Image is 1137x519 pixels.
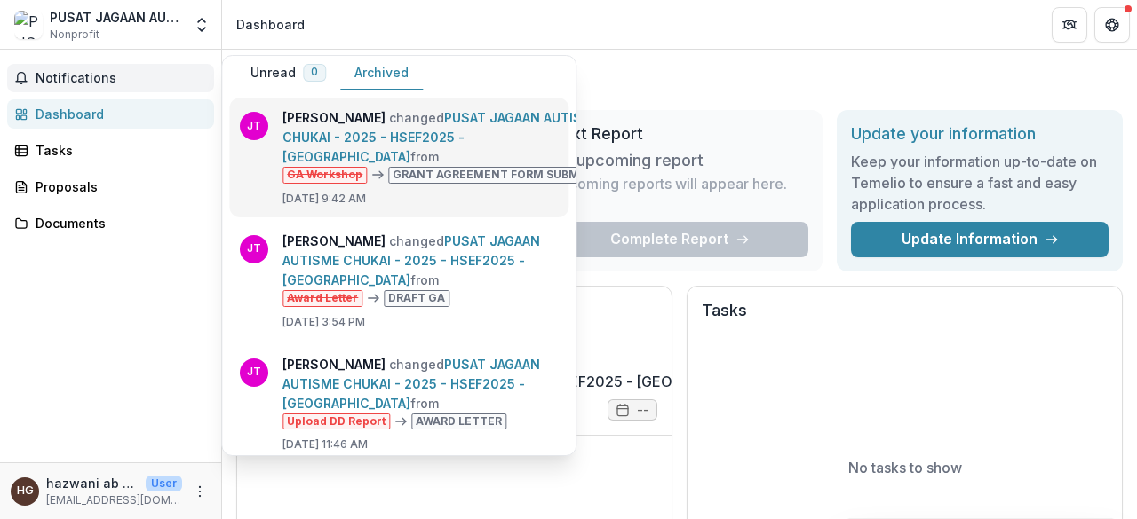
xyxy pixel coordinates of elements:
div: hazwani ab ghani [17,485,34,497]
div: Tasks [36,141,200,160]
a: PUSAT JAGAAN AUTISME CHUKAI - 2025 - HSEF2025 - [GEOGRAPHIC_DATA] [282,110,600,164]
p: changed from [282,108,625,184]
a: Dashboard [7,99,214,129]
a: PUSAT JAGAAN AUTISME CHUKAI - 2025 - HSEF2025 - [GEOGRAPHIC_DATA] [282,357,540,411]
span: 0 [311,66,318,78]
button: Get Help [1094,7,1130,43]
h1: Dashboard [236,64,1123,96]
button: Open entity switcher [189,7,214,43]
div: Proposals [36,177,200,196]
button: Unread [236,56,340,90]
h3: No upcoming report [551,151,704,170]
span: Notifications [36,71,207,86]
button: Partners [1052,7,1087,43]
button: Archived [340,56,423,90]
p: changed from [282,232,558,307]
a: PUSAT JAGAAN AUTISME CHUKAI - 2025 - HSEF2025 - [GEOGRAPHIC_DATA] [282,233,540,287]
h2: Update your information [851,124,1109,144]
h2: Tasks [702,301,1108,334]
a: Proposals [7,172,214,201]
h3: Keep your information up-to-date on Temelio to ensure a fast and easy application process. [851,151,1109,215]
p: Upcoming reports will appear here. [551,173,787,194]
div: PUSAT JAGAAN AUTISME CHUKAI [50,8,182,27]
a: Tasks [7,136,214,165]
p: changed from [282,355,558,430]
div: Dashboard [36,105,200,123]
p: No tasks to show [848,457,962,478]
div: Documents [36,214,200,232]
p: [EMAIL_ADDRESS][DOMAIN_NAME] [46,492,182,508]
button: Notifications [7,64,214,92]
button: More [189,481,211,502]
a: Update Information [851,222,1109,257]
p: hazwani ab ghani [46,474,139,492]
div: Dashboard [236,15,305,34]
span: Nonprofit [50,27,99,43]
img: PUSAT JAGAAN AUTISME CHUKAI [14,11,43,39]
h2: Next Report [551,124,808,144]
p: User [146,476,182,491]
a: Documents [7,208,214,238]
nav: breadcrumb [229,12,312,37]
